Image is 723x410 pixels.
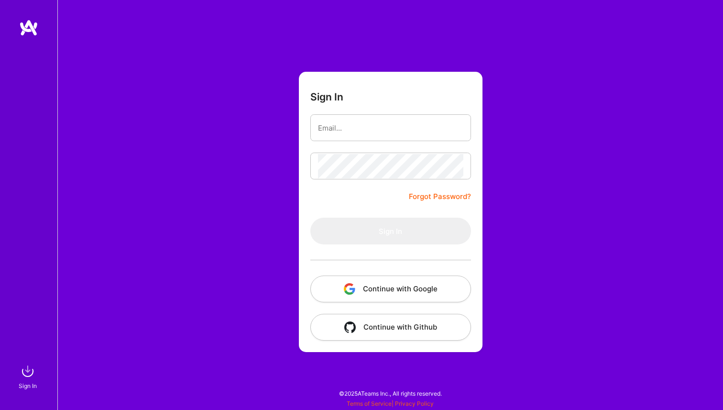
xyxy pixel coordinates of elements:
[19,19,38,36] img: logo
[19,381,37,391] div: Sign In
[20,362,37,391] a: sign inSign In
[344,321,356,333] img: icon
[310,218,471,244] button: Sign In
[409,191,471,202] a: Forgot Password?
[347,400,434,407] span: |
[344,283,355,295] img: icon
[347,400,392,407] a: Terms of Service
[395,400,434,407] a: Privacy Policy
[57,381,723,405] div: © 2025 ATeams Inc., All rights reserved.
[318,116,463,140] input: Email...
[18,362,37,381] img: sign in
[310,276,471,302] button: Continue with Google
[310,314,471,341] button: Continue with Github
[310,91,343,103] h3: Sign In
